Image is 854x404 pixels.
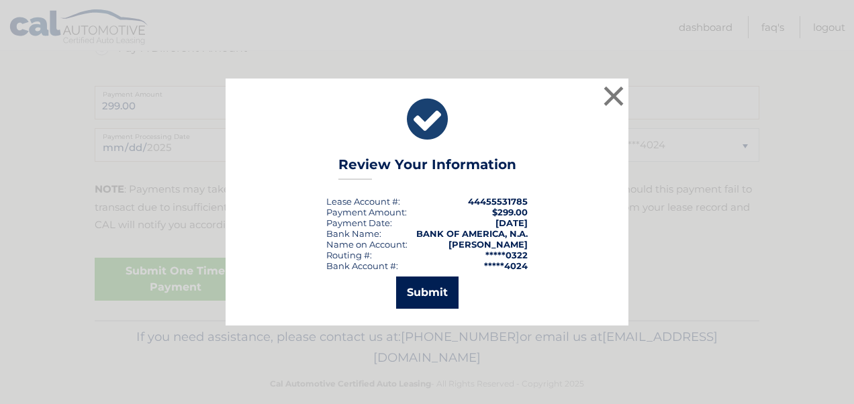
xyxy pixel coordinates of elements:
[326,207,407,217] div: Payment Amount:
[396,276,459,309] button: Submit
[468,196,528,207] strong: 44455531785
[495,217,528,228] span: [DATE]
[448,239,528,250] strong: [PERSON_NAME]
[326,196,400,207] div: Lease Account #:
[338,156,516,180] h3: Review Your Information
[600,83,627,109] button: ×
[416,228,528,239] strong: BANK OF AMERICA, N.A.
[326,217,392,228] div: :
[326,260,398,271] div: Bank Account #:
[326,217,390,228] span: Payment Date
[326,228,381,239] div: Bank Name:
[326,239,408,250] div: Name on Account:
[326,250,372,260] div: Routing #:
[492,207,528,217] span: $299.00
